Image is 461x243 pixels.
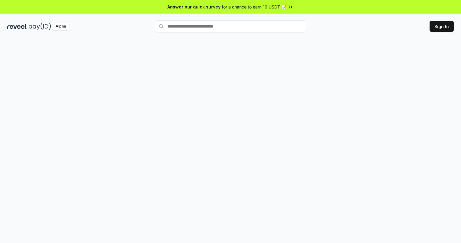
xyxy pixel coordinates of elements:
button: Sign In [430,21,454,32]
img: reveel_dark [7,23,27,30]
span: Answer our quick survey [167,4,221,10]
span: for a chance to earn 10 USDT 📝 [222,4,286,10]
img: pay_id [29,23,51,30]
div: Alpha [52,23,69,30]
